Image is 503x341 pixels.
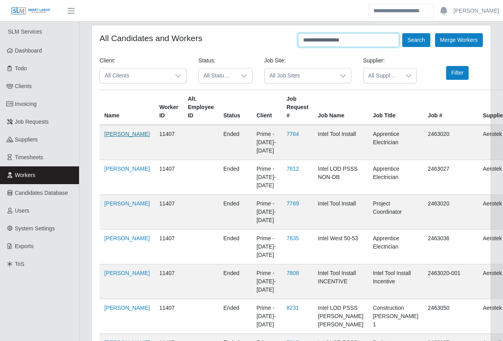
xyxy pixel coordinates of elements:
[368,125,423,160] td: Apprentice Electrician
[368,4,434,18] input: Search
[219,230,252,264] td: ended
[282,90,313,125] th: Job Request #
[15,47,42,54] span: Dashboard
[264,57,286,65] label: Job Site:
[313,299,368,334] td: Intel LOD PSSS [PERSON_NAME] [PERSON_NAME]
[219,90,252,125] th: Status
[252,264,282,299] td: Prime - [DATE]-[DATE]
[446,66,469,80] button: Filter
[423,299,478,334] td: 2463050
[104,270,150,276] a: [PERSON_NAME]
[100,57,115,65] label: Client:
[15,154,43,160] span: Timesheets
[15,207,30,214] span: Users
[368,160,423,195] td: Apprentice Electrician
[423,160,478,195] td: 2463027
[183,90,219,125] th: Alt. Employee ID
[15,225,55,232] span: System Settings
[252,90,282,125] th: Client
[154,299,183,334] td: 11407
[252,230,282,264] td: Prime - [DATE]-[DATE]
[100,90,154,125] th: Name
[15,101,37,107] span: Invoicing
[104,200,150,207] a: [PERSON_NAME]
[252,299,282,334] td: Prime - [DATE]-[DATE]
[265,68,335,83] span: All Job Sites
[219,299,252,334] td: ended
[154,230,183,264] td: 11407
[423,195,478,230] td: 2463020
[286,166,299,172] a: 7812
[15,172,36,178] span: Workers
[100,68,170,83] span: All Clients
[219,264,252,299] td: ended
[423,264,478,299] td: 2463020-001
[199,68,236,83] span: All Statuses
[313,195,368,230] td: Intel Tool Install
[15,136,38,143] span: Suppliers
[402,33,430,47] button: Search
[219,195,252,230] td: ended
[154,160,183,195] td: 11407
[286,200,299,207] a: 7769
[15,190,68,196] span: Candidates Database
[198,57,216,65] label: Status:
[154,264,183,299] td: 11407
[104,131,150,137] a: [PERSON_NAME]
[313,230,368,264] td: Intel West 50-53
[368,195,423,230] td: Project Coordinator
[368,264,423,299] td: Intel Tool Install Incentive
[286,131,299,137] a: 7764
[286,270,299,276] a: 7808
[15,65,27,72] span: Todo
[252,160,282,195] td: Prime - [DATE]-[DATE]
[313,160,368,195] td: Intel LOD PSSS NON-DB
[8,28,42,35] span: SLM Services
[15,261,24,267] span: ToS
[363,57,385,65] label: Supplier:
[104,305,150,311] a: [PERSON_NAME]
[219,125,252,160] td: ended
[104,235,150,241] a: [PERSON_NAME]
[368,230,423,264] td: Apprentice Electrician
[252,125,282,160] td: Prime - [DATE]-[DATE]
[154,90,183,125] th: Worker ID
[15,83,32,89] span: Clients
[100,33,202,43] h4: All Candidates and Workers
[15,243,34,249] span: Exports
[252,195,282,230] td: Prime - [DATE]-[DATE]
[423,230,478,264] td: 2463036
[435,33,483,47] button: Merge Workers
[154,195,183,230] td: 11407
[104,166,150,172] a: [PERSON_NAME]
[368,90,423,125] th: Job Title
[368,299,423,334] td: Construction [PERSON_NAME] 1
[286,305,299,311] a: 8231
[11,7,51,15] img: SLM Logo
[154,125,183,160] td: 11407
[219,160,252,195] td: ended
[454,7,499,15] a: [PERSON_NAME]
[423,125,478,160] td: 2463020
[286,235,299,241] a: 7835
[15,119,49,125] span: Job Requests
[313,264,368,299] td: Intel Tool Install INCENTIVE
[364,68,401,83] span: All Suppliers
[313,90,368,125] th: Job Name
[313,125,368,160] td: Intel Tool Install
[423,90,478,125] th: Job #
